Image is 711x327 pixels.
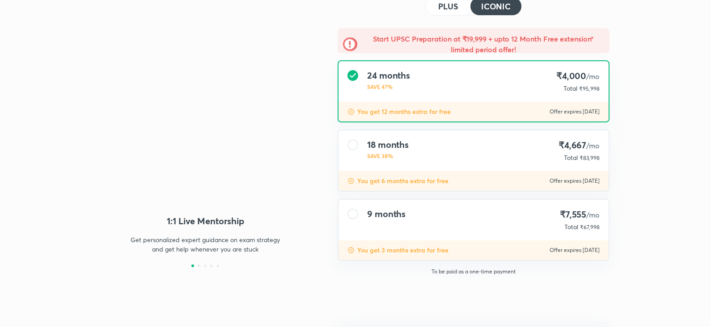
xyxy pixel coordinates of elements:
p: Offer expires [DATE] [550,177,600,184]
p: Get personalized expert guidance on exam strategy and get help whenever you are stuck [127,235,283,254]
h4: ₹7,555 [560,209,600,221]
h4: 18 months [367,139,409,150]
h5: Start UPSC Preparation at ₹19,999 + upto 12 Month Free extension* limited period offer! [363,34,604,55]
span: /mo [586,210,600,219]
p: You get 6 months extra for free [357,176,449,185]
p: Total [563,84,577,93]
span: ₹95,998 [579,85,600,92]
img: discount [347,247,355,254]
h4: PLUS [438,2,458,10]
h4: ₹4,000 [556,70,600,82]
p: SAVE 47% [367,83,410,91]
p: You get 12 months extra for free [357,107,451,116]
p: Total [564,153,578,162]
img: discount [347,177,355,184]
p: Offer expires [DATE] [550,247,600,254]
p: To be paid as a one-time payment [330,268,617,275]
h4: ICONIC [481,2,511,10]
h4: 24 months [367,70,410,81]
p: You get 3 months extra for free [357,246,449,255]
span: ₹67,998 [580,224,600,231]
h4: ₹4,667 [559,139,600,151]
img: yH5BAEAAAAALAAAAAABAAEAAAIBRAA7 [102,36,309,192]
h4: 1:1 Live Mentorship [102,214,309,228]
p: SAVE 38% [367,152,409,160]
span: /mo [586,141,600,150]
img: discount [347,108,355,115]
p: Offer expires [DATE] [550,108,600,115]
h4: 9 months [367,209,406,219]
p: Total [564,222,578,231]
span: ₹83,998 [580,155,600,161]
img: - [343,37,357,51]
span: /mo [586,71,600,81]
